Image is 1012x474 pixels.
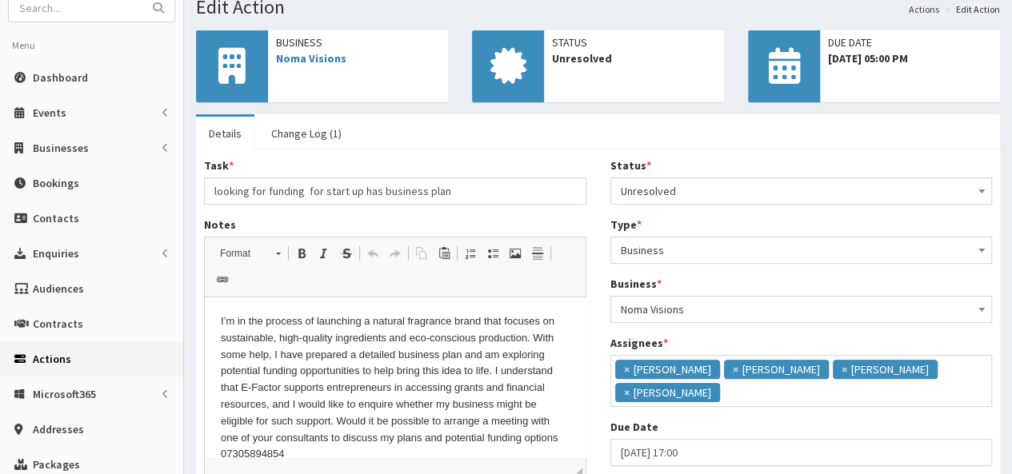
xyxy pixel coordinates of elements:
[624,361,630,377] span: ×
[211,242,289,265] a: Format
[313,243,335,264] a: Italic (Ctrl+I)
[16,16,365,165] p: I’m in the process of launching a natural fragrance brand that focuses on sustainable, high-quali...
[621,298,982,321] span: Noma Visions
[276,51,346,66] a: Noma Visions
[733,361,738,377] span: ×
[204,157,234,173] label: Task
[33,281,84,296] span: Audiences
[290,243,313,264] a: Bold (Ctrl+B)
[828,34,992,50] span: Due Date
[552,50,716,66] span: Unresolved
[504,243,526,264] a: Image
[433,243,455,264] a: Paste (Ctrl+V)
[33,176,79,190] span: Bookings
[33,141,89,155] span: Businesses
[610,157,651,173] label: Status
[33,457,80,472] span: Packages
[362,243,384,264] a: Undo (Ctrl+Z)
[196,117,254,150] a: Details
[33,387,96,401] span: Microsoft365
[459,243,482,264] a: Insert/Remove Numbered List
[724,360,829,379] li: Julie Sweeney
[526,243,549,264] a: Insert Horizontal Line
[610,217,642,233] label: Type
[205,297,586,457] iframe: Rich Text Editor, notes
[410,243,433,264] a: Copy (Ctrl+C)
[624,384,630,400] span: ×
[610,276,662,292] label: Business
[335,243,358,264] a: Strike Through
[33,211,79,225] span: Contacts
[833,360,938,379] li: Gina Waterhouse
[384,243,406,264] a: Redo (Ctrl+Y)
[828,50,992,66] span: [DATE] 05:00 PM
[33,317,83,331] span: Contracts
[276,34,440,50] span: Business
[211,269,234,290] a: Link (Ctrl+L)
[909,2,939,16] a: Actions
[33,246,79,261] span: Enquiries
[610,335,668,351] label: Assignees
[615,383,720,402] li: Paul Slade
[552,34,716,50] span: Status
[33,70,88,85] span: Dashboard
[941,2,1000,16] li: Edit Action
[204,217,236,233] label: Notes
[621,180,982,202] span: Unresolved
[212,243,268,264] span: Format
[33,352,71,366] span: Actions
[33,106,66,120] span: Events
[842,361,847,377] span: ×
[610,237,993,264] span: Business
[610,419,658,435] label: Due Date
[610,296,993,323] span: Noma Visions
[621,239,982,261] span: Business
[482,243,504,264] a: Insert/Remove Bulleted List
[258,117,354,150] a: Change Log (1)
[610,177,993,205] span: Unresolved
[615,360,720,379] li: Catherine Espin
[33,422,84,436] span: Addresses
